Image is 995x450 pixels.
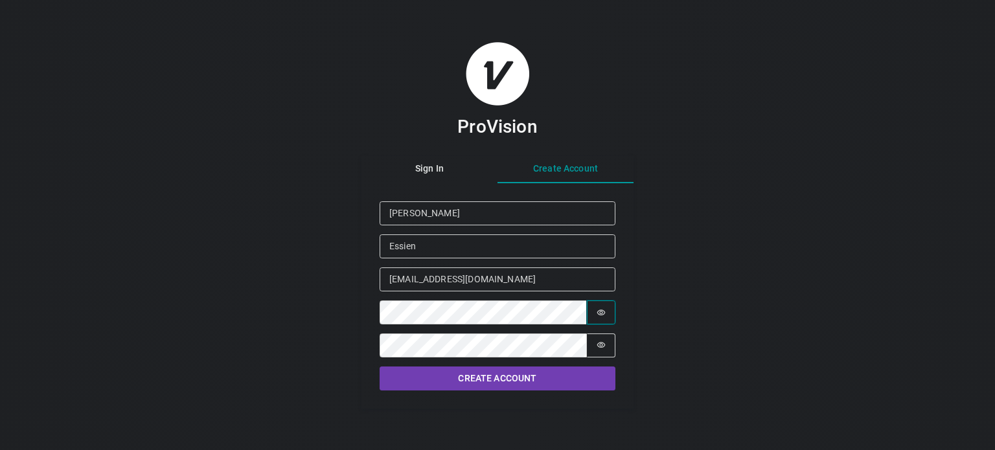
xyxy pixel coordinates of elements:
input: Last Name [380,234,615,258]
input: First Name [380,201,615,225]
h3: ProVision [457,115,537,138]
input: Email [380,267,615,291]
button: Create Account [380,366,615,390]
button: Show password [587,333,615,357]
button: Create Account [497,155,634,183]
button: Show password [587,300,615,324]
button: Sign In [361,155,497,183]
